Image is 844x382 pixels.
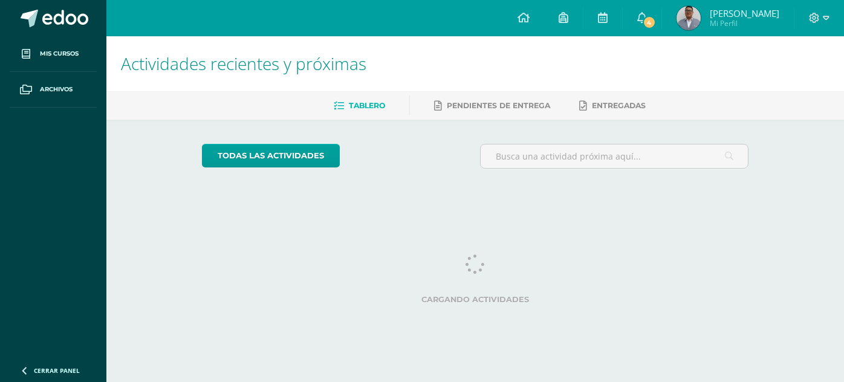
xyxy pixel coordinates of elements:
[10,36,97,72] a: Mis cursos
[642,16,655,29] span: 4
[434,96,550,115] a: Pendientes de entrega
[34,366,80,375] span: Cerrar panel
[579,96,646,115] a: Entregadas
[710,7,779,19] span: [PERSON_NAME]
[202,295,749,304] label: Cargando actividades
[677,6,701,30] img: d83fedaf9deec64f7efaacf5d87ebf14.png
[202,144,340,167] a: todas las Actividades
[10,72,97,108] a: Archivos
[447,101,550,110] span: Pendientes de entrega
[710,18,779,28] span: Mi Perfil
[121,52,366,75] span: Actividades recientes y próximas
[40,49,79,59] span: Mis cursos
[334,96,385,115] a: Tablero
[349,101,385,110] span: Tablero
[592,101,646,110] span: Entregadas
[481,144,748,168] input: Busca una actividad próxima aquí...
[40,85,73,94] span: Archivos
